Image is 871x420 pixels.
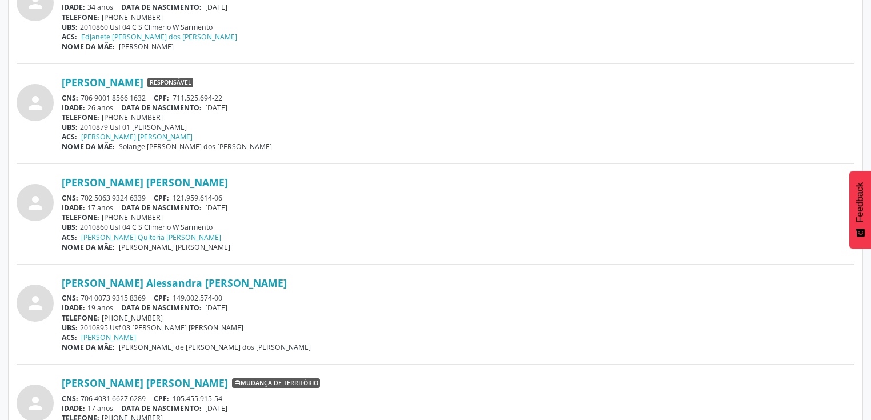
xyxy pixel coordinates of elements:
[62,193,78,203] span: CNS:
[62,222,78,232] span: UBS:
[855,182,865,222] span: Feedback
[62,13,99,22] span: TELEFONE:
[62,203,854,213] div: 17 anos
[25,193,46,213] i: person
[62,122,854,132] div: 2010879 Usf 01 [PERSON_NAME]
[62,293,854,303] div: 704 0073 9315 8369
[121,103,202,113] span: DATA DE NASCIMENTO:
[62,13,854,22] div: [PHONE_NUMBER]
[62,2,85,12] span: IDADE:
[121,2,202,12] span: DATA DE NASCIMENTO:
[62,122,78,132] span: UBS:
[62,22,78,32] span: UBS:
[154,93,169,103] span: CPF:
[62,113,99,122] span: TELEFONE:
[81,333,136,342] a: [PERSON_NAME]
[62,303,854,313] div: 19 anos
[205,403,227,413] span: [DATE]
[62,203,85,213] span: IDADE:
[62,377,228,389] a: [PERSON_NAME] [PERSON_NAME]
[62,176,228,189] a: [PERSON_NAME] [PERSON_NAME]
[81,32,237,42] a: Edjanete [PERSON_NAME] dos [PERSON_NAME]
[81,233,221,242] a: [PERSON_NAME] Quiteria [PERSON_NAME]
[119,242,230,252] span: [PERSON_NAME] [PERSON_NAME]
[154,193,169,203] span: CPF:
[205,203,227,213] span: [DATE]
[62,277,287,289] a: [PERSON_NAME] Alessandra [PERSON_NAME]
[62,293,78,303] span: CNS:
[205,2,227,12] span: [DATE]
[173,394,222,403] span: 105.455.915-54
[62,313,99,323] span: TELEFONE:
[62,222,854,232] div: 2010860 Usf 04 C S Climerio W Sarmento
[119,342,311,352] span: [PERSON_NAME] de [PERSON_NAME] dos [PERSON_NAME]
[62,103,854,113] div: 26 anos
[62,342,115,352] span: NOME DA MÃE:
[154,394,169,403] span: CPF:
[173,193,222,203] span: 121.959.614-06
[62,233,77,242] span: ACS:
[121,203,202,213] span: DATA DE NASCIMENTO:
[81,132,193,142] a: [PERSON_NAME] [PERSON_NAME]
[147,78,193,88] span: Responsável
[62,303,85,313] span: IDADE:
[119,42,174,51] span: [PERSON_NAME]
[205,303,227,313] span: [DATE]
[173,293,222,303] span: 149.002.574-00
[62,313,854,323] div: [PHONE_NUMBER]
[154,293,169,303] span: CPF:
[62,333,77,342] span: ACS:
[62,42,115,51] span: NOME DA MÃE:
[25,93,46,113] i: person
[849,171,871,249] button: Feedback - Mostrar pesquisa
[121,303,202,313] span: DATA DE NASCIMENTO:
[62,323,854,333] div: 2010895 Usf 03 [PERSON_NAME] [PERSON_NAME]
[62,403,854,413] div: 17 anos
[205,103,227,113] span: [DATE]
[25,293,46,313] i: person
[62,93,854,103] div: 706 9001 8566 1632
[62,93,78,103] span: CNS:
[62,22,854,32] div: 2010860 Usf 04 C S Climerio W Sarmento
[119,142,272,151] span: Solange [PERSON_NAME] dos [PERSON_NAME]
[62,242,115,252] span: NOME DA MÃE:
[62,213,854,222] div: [PHONE_NUMBER]
[62,32,77,42] span: ACS:
[121,403,202,413] span: DATA DE NASCIMENTO:
[62,394,78,403] span: CNS:
[173,93,222,103] span: 711.525.694-22
[62,142,115,151] span: NOME DA MÃE:
[232,378,320,389] span: Mudança de território
[62,132,77,142] span: ACS:
[62,394,854,403] div: 706 4031 6627 6289
[62,323,78,333] span: UBS:
[62,113,854,122] div: [PHONE_NUMBER]
[62,103,85,113] span: IDADE:
[62,76,143,89] a: [PERSON_NAME]
[62,2,854,12] div: 34 anos
[62,193,854,203] div: 702 5063 9324 6339
[62,403,85,413] span: IDADE:
[62,213,99,222] span: TELEFONE:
